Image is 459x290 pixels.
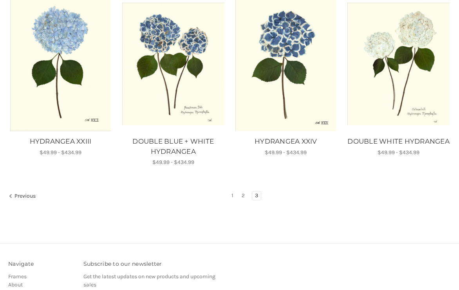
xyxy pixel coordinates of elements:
img: Unframed [122,3,224,125]
a: Page 2 of 3 [239,191,248,200]
nav: pagination [8,191,451,202]
span: $49.99 - $434.99 [378,149,419,156]
a: DOUBLE BLUE + WHITE HYDRANGEA, Price range from $49.99 to $434.99 [121,137,226,157]
a: About [8,281,23,288]
span: $49.99 - $434.99 [265,149,307,156]
span: $49.99 - $434.99 [152,159,194,166]
p: Get the latest updates on new products and upcoming sales [83,272,226,289]
span: $49.99 - $434.99 [40,149,81,156]
img: Unframed [347,3,450,125]
a: Page 1 of 3 [229,191,236,200]
a: DOUBLE WHITE HYDRANGEA, Price range from $49.99 to $434.99 [346,137,451,147]
a: Previous [9,191,38,202]
a: HYDRANGEA XXIII, Price range from $49.99 to $434.99 [8,137,113,147]
h3: Navigate [8,260,75,268]
a: Page 3 of 3 [252,191,261,200]
a: Frames [8,273,27,280]
a: HYDRANGEA XXIV, Price range from $49.99 to $434.99 [234,137,338,147]
h3: Subscribe to our newsletter [83,260,226,268]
